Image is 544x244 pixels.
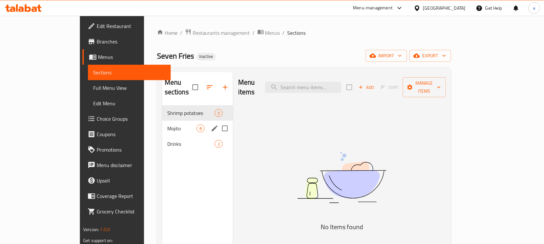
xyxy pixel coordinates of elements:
span: 8 [197,126,204,132]
h2: Menu items [238,78,257,97]
span: 2 [215,141,222,147]
div: items [215,109,223,117]
a: Restaurants management [185,29,250,37]
button: import [366,50,407,62]
span: Sections [287,29,306,37]
nav: breadcrumb [157,29,451,37]
a: Sections [88,65,171,80]
span: Coverage Report [97,192,166,200]
span: Restaurants management [193,29,250,37]
a: Upsell [83,173,171,188]
div: [GEOGRAPHIC_DATA] [423,5,466,12]
a: Menus [257,29,280,37]
span: Coupons [97,130,166,138]
li: / [180,29,182,37]
a: Choice Groups [83,111,171,127]
span: Version: [83,225,99,234]
a: Branches [83,34,171,49]
span: Sections [93,69,166,76]
span: Shrimp potatoes [167,109,215,117]
span: Edit Restaurant [97,22,166,30]
span: Upsell [97,177,166,184]
li: / [283,29,285,37]
div: Mojito8edit [162,121,233,136]
button: Add section [218,80,233,95]
div: Inactive [197,53,216,61]
span: Seven Fries [157,49,194,63]
span: Manage items [408,79,441,95]
input: search [265,82,341,93]
a: Menu disclaimer [83,157,171,173]
span: Branches [97,38,166,45]
h2: Menu sections [165,78,192,97]
a: Coupons [83,127,171,142]
div: Menu-management [353,4,393,12]
span: Grocery Checklist [97,208,166,215]
a: Menus [83,49,171,65]
button: export [410,50,451,62]
a: Grocery Checklist [83,204,171,219]
a: Edit Restaurant [83,18,171,34]
a: Full Menu View [88,80,171,96]
span: Promotions [97,146,166,154]
span: Add item [356,82,377,92]
span: import [371,52,402,60]
h5: No Items found [261,222,423,232]
div: Drinks2 [162,136,233,152]
nav: Menu sections [162,103,233,154]
span: Menus [265,29,280,37]
span: Choice Groups [97,115,166,123]
span: Full Menu View [93,84,166,92]
button: Add [356,82,377,92]
span: Menu disclaimer [97,161,166,169]
button: edit [210,124,219,133]
span: Add [358,84,375,91]
a: Edit Menu [88,96,171,111]
span: export [415,52,446,60]
a: Promotions [83,142,171,157]
span: Sort sections [202,80,218,95]
a: Coverage Report [83,188,171,204]
span: e [533,5,535,12]
span: 1.0.0 [100,225,110,234]
span: 0 [215,110,222,116]
li: / [253,29,255,37]
button: Manage items [403,77,446,97]
span: Edit Menu [93,99,166,107]
span: Mojito [167,125,197,132]
span: Sort items [377,82,403,92]
img: dish.svg [261,135,423,220]
span: Menus [98,53,166,61]
span: Inactive [197,54,216,59]
div: Shrimp potatoes0 [162,105,233,121]
span: Drinks [167,140,215,148]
